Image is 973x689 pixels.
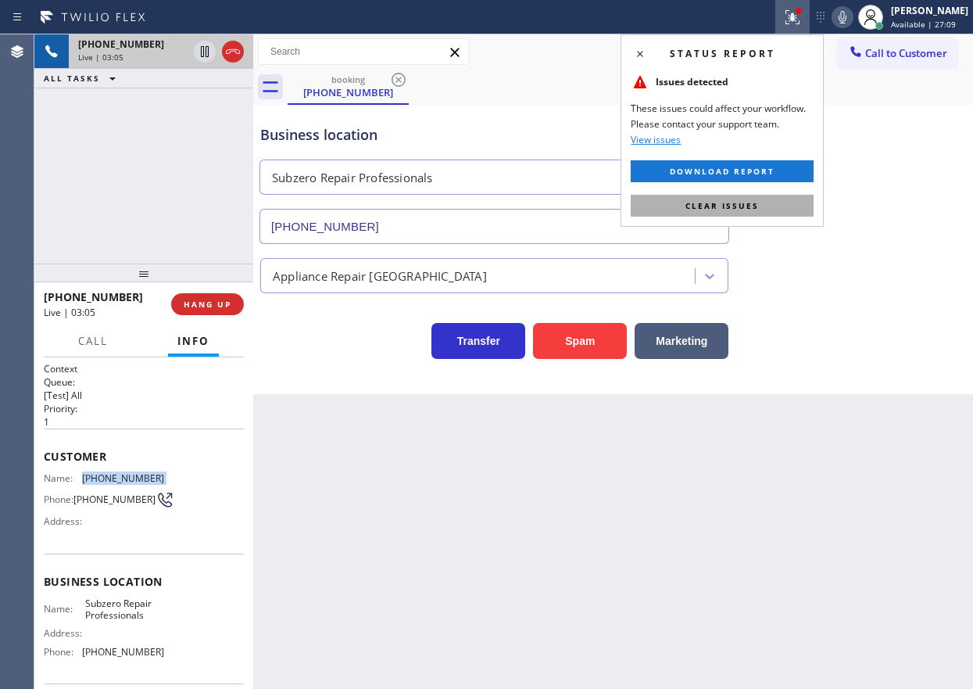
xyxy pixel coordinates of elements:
h2: Queue: [44,375,244,389]
input: Search [259,39,468,64]
span: Customer [44,449,244,464]
div: (917) 887-9801 [289,70,407,103]
div: [PERSON_NAME] [891,4,968,17]
span: ALL TASKS [44,73,100,84]
span: [PHONE_NUMBER] [82,472,164,484]
button: Marketing [635,323,728,359]
p: [Test] All [44,389,244,402]
button: Hang up [222,41,244,63]
span: [PHONE_NUMBER] [82,646,164,658]
span: Phone: [44,493,73,505]
span: Name: [44,472,82,484]
span: [PHONE_NUMBER] [73,493,156,505]
p: 1 [44,415,244,429]
span: [PHONE_NUMBER] [78,38,164,51]
div: Subzero Repair Professionals [272,169,433,187]
span: Info [177,334,209,348]
span: Subzero Repair Professionals [85,597,163,622]
button: Hold Customer [194,41,216,63]
div: Business location [260,124,728,145]
span: Phone: [44,646,82,658]
span: [PHONE_NUMBER] [44,289,143,304]
span: Live | 03:05 [78,52,123,63]
button: Info [168,326,219,357]
span: Available | 27:09 [891,19,956,30]
h1: Context [44,362,244,375]
span: Business location [44,574,244,589]
span: Address: [44,627,85,639]
span: Address: [44,515,85,527]
span: Call [78,334,108,348]
button: Call [69,326,117,357]
span: Name: [44,603,85,615]
button: ALL TASKS [34,69,131,88]
h2: Priority: [44,402,244,415]
input: Phone Number [259,209,729,244]
button: Spam [533,323,627,359]
span: HANG UP [184,299,231,310]
button: Transfer [431,323,525,359]
div: booking [289,74,407,85]
span: Live | 03:05 [44,306,95,319]
button: HANG UP [171,293,244,315]
div: Appliance Repair [GEOGRAPHIC_DATA] [273,267,487,285]
span: Call to Customer [865,46,947,60]
button: Mute [832,6,853,28]
button: Call to Customer [838,38,957,68]
div: [PHONE_NUMBER] [289,85,407,99]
